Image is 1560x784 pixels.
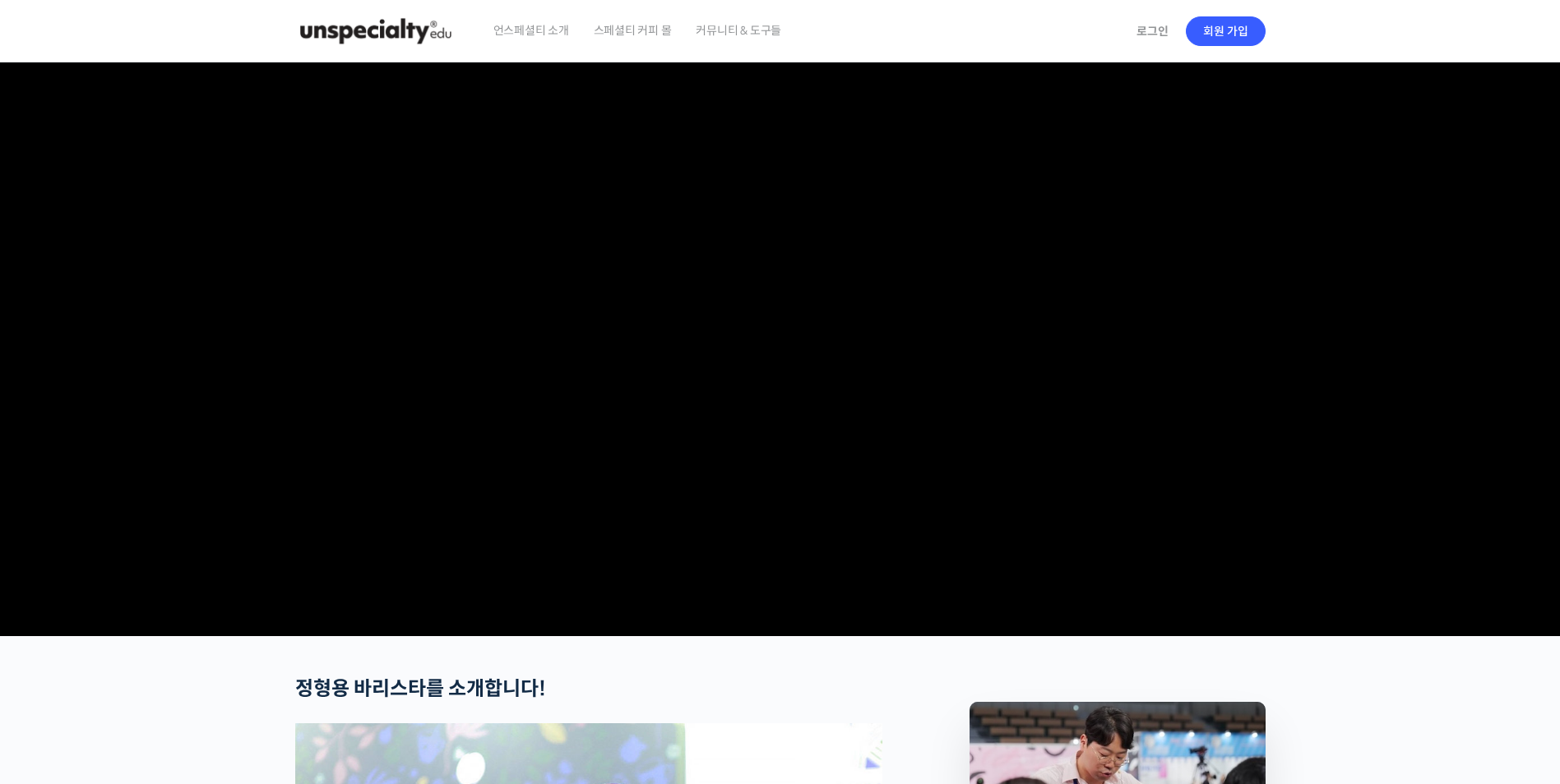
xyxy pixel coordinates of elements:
a: 회원 가입 [1186,16,1266,46]
a: 로그인 [1127,12,1178,50]
strong: 정형용 바리스타를 소개합니다! [295,676,546,701]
